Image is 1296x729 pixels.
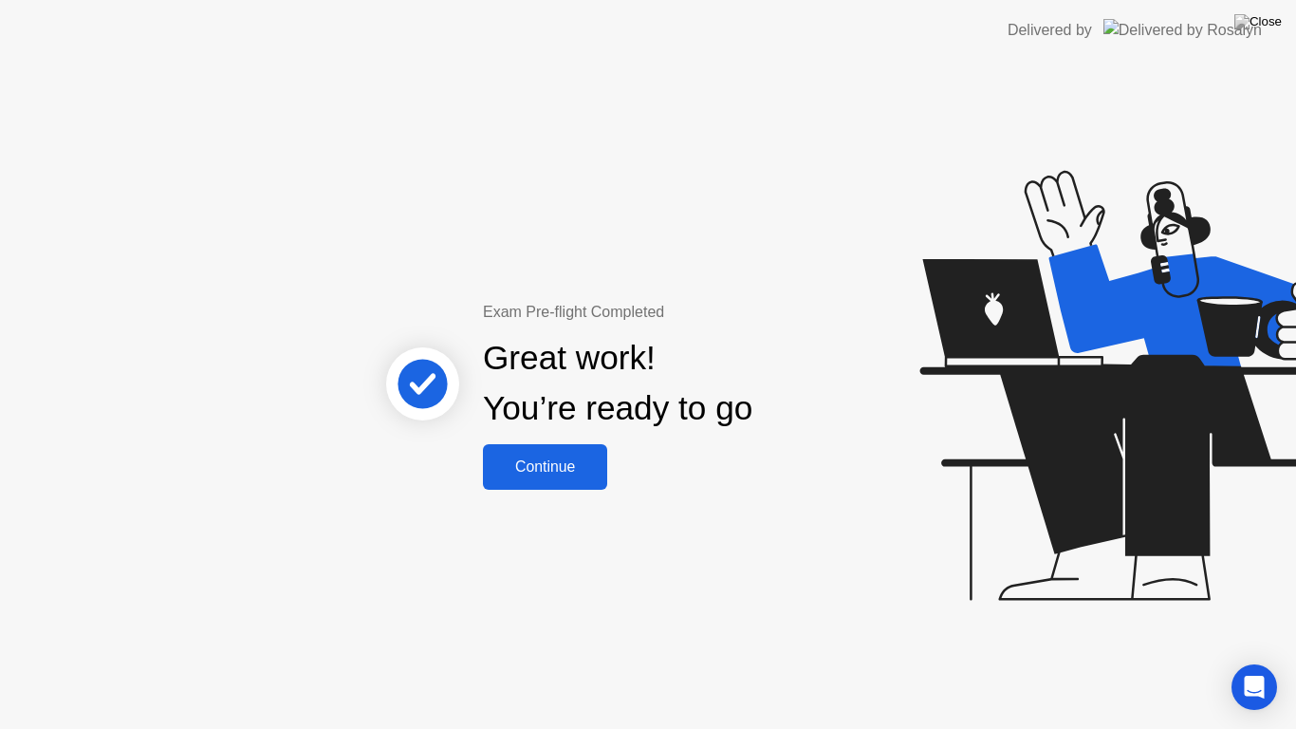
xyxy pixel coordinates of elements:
[483,444,607,490] button: Continue
[489,458,602,476] div: Continue
[483,333,752,434] div: Great work! You’re ready to go
[1234,14,1282,29] img: Close
[1231,664,1277,710] div: Open Intercom Messenger
[483,301,875,324] div: Exam Pre-flight Completed
[1103,19,1262,41] img: Delivered by Rosalyn
[1008,19,1092,42] div: Delivered by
